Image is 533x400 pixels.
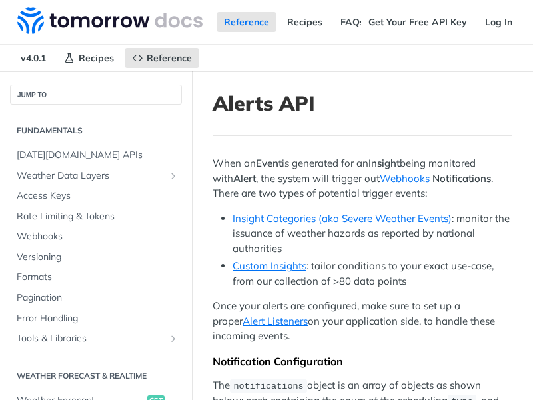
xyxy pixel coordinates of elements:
a: Access Keys [10,186,182,206]
span: Error Handling [17,312,179,325]
code: notifications [230,379,307,393]
a: Log In [478,12,520,32]
span: Webhooks [17,230,179,243]
a: Webhooks [10,227,182,247]
button: Show subpages for Tools & Libraries [168,333,179,344]
div: Notification Configuration [213,355,512,368]
li: : tailor conditions to your exact use-case, from our collection of >80 data points [233,259,512,289]
button: Show subpages for Weather Data Layers [168,171,179,181]
a: Rate Limiting & Tokens [10,207,182,227]
a: Tools & LibrariesShow subpages for Tools & Libraries [10,329,182,349]
button: JUMP TO [10,85,182,105]
p: Once your alerts are configured, make sure to set up a proper on your application side, to handle... [213,299,512,344]
li: : monitor the issuance of weather hazards as reported by national authorities [233,211,512,257]
span: v4.0.1 [13,48,53,68]
strong: Notifications [432,172,491,185]
a: Webhooks [380,172,430,185]
h2: Fundamentals [10,125,182,137]
a: Pagination [10,288,182,308]
span: Tools & Libraries [17,332,165,345]
a: Get Your Free API Key [361,12,474,32]
span: Access Keys [17,189,179,203]
a: Reference [125,48,199,68]
a: Insight Categories (aka Severe Weather Events) [233,212,452,225]
a: [DATE][DOMAIN_NAME] APIs [10,145,182,165]
img: Tomorrow.io Weather API Docs [17,7,203,34]
a: Weather Data LayersShow subpages for Weather Data Layers [10,166,182,186]
span: Weather Data Layers [17,169,165,183]
h1: Alerts API [213,91,512,115]
h2: Weather Forecast & realtime [10,370,182,382]
a: Versioning [10,247,182,267]
strong: Insight [368,157,400,169]
strong: Event [256,157,282,169]
a: Recipes [57,48,121,68]
span: Reference [147,52,192,64]
a: Custom Insights [233,259,306,272]
a: Alert Listeners [243,315,308,327]
span: Rate Limiting & Tokens [17,210,179,223]
strong: Alert [233,172,256,185]
span: Versioning [17,251,179,264]
a: Reference [217,12,276,32]
p: When an is generated for an being monitored with , the system will trigger out . There are two ty... [213,156,512,201]
span: [DATE][DOMAIN_NAME] APIs [17,149,179,162]
a: Formats [10,267,182,287]
span: Formats [17,271,179,284]
span: Recipes [79,52,114,64]
a: FAQs [333,12,372,32]
span: Pagination [17,291,179,305]
a: Recipes [280,12,330,32]
a: Error Handling [10,309,182,329]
